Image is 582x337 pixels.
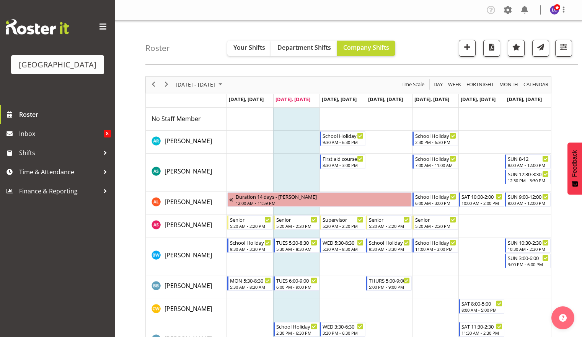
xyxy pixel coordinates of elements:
button: Timeline Week [447,80,463,89]
span: [PERSON_NAME] [165,167,212,175]
span: [DATE], [DATE] [229,96,264,103]
div: 10:00 AM - 2:00 PM [461,200,502,206]
div: 6:00 AM - 3:00 PM [415,200,456,206]
a: [PERSON_NAME] [165,136,212,146]
div: SUN 3:00-6:00 [508,254,549,262]
td: Addison Robertson resource [146,131,227,154]
span: Fortnight [466,80,495,89]
div: 5:20 AM - 2:20 PM [415,223,456,229]
div: Alex Laverty"s event - School Holiday Shift Begin From Friday, October 3, 2025 at 6:00:00 AM GMT+... [412,192,458,207]
td: Ben Wyatt resource [146,237,227,275]
div: TUES 6:00-9:00 [276,276,317,284]
div: Ben Wyatt"s event - WED 5:30-8:30 Begin From Wednesday, October 1, 2025 at 5:30:00 AM GMT+13:00 E... [320,238,365,253]
button: Timeline Month [498,80,520,89]
button: Download a PDF of the roster according to the set date range. [483,40,500,57]
img: help-xxl-2.png [559,314,567,322]
span: Finance & Reporting [19,185,99,197]
div: Addison Robertson"s event - School Holiday Begin From Wednesday, October 1, 2025 at 9:30:00 AM GM... [320,131,365,146]
div: Senior [369,216,410,223]
div: 5:20 AM - 2:20 PM [369,223,410,229]
a: [PERSON_NAME] [165,220,212,229]
div: 8:00 AM - 12:00 PM [508,162,549,168]
div: Alex Sansom"s event - Senior Begin From Friday, October 3, 2025 at 5:20:00 AM GMT+13:00 Ends At F... [412,215,458,230]
div: Supervisor [323,216,364,223]
div: Drew Nielsen"s event - WED 3:30-6:30 Begin From Wednesday, October 1, 2025 at 3:30:00 PM GMT+13:0... [320,322,365,337]
a: No Staff Member [152,114,201,123]
div: Alex Sansom"s event - Senior Begin From Thursday, October 2, 2025 at 5:20:00 AM GMT+13:00 Ends At... [366,215,412,230]
div: SAT 10:00-2:00 [461,193,502,200]
div: Cain Wilson"s event - SAT 8:00-5:00 Begin From Saturday, October 4, 2025 at 8:00:00 AM GMT+13:00 ... [459,299,504,314]
span: [DATE], [DATE] [507,96,542,103]
span: Month [499,80,519,89]
div: 5:20 AM - 2:20 PM [230,223,271,229]
div: Ajay Smith"s event - SUN 8-12 Begin From Sunday, October 5, 2025 at 8:00:00 AM GMT+13:00 Ends At ... [505,154,551,169]
div: School Holiday Shift [369,239,410,246]
button: Month [522,80,550,89]
div: Alex Laverty"s event - SUN 9:00-12:00 Begin From Sunday, October 5, 2025 at 9:00:00 AM GMT+13:00 ... [505,192,551,207]
div: Senior [230,216,271,223]
span: calendar [523,80,549,89]
button: Company Shifts [337,41,395,56]
button: Send a list of all shifts for the selected filtered period to all rostered employees. [532,40,549,57]
span: [PERSON_NAME] [165,198,212,206]
td: Bradley Barton resource [146,275,227,298]
img: laurie-cook11580.jpg [550,5,559,15]
div: Bradley Barton"s event - MON 5:30-8:30 Begin From Monday, September 29, 2025 at 5:30:00 AM GMT+13... [227,276,273,291]
div: School Holiday Shift [415,132,456,139]
div: 5:30 AM - 8:30 AM [323,246,364,252]
div: Ben Wyatt"s event - School Holiday Shift Begin From Friday, October 3, 2025 at 11:00:00 AM GMT+13... [412,238,458,253]
span: Your Shifts [233,43,265,52]
span: 8 [104,130,111,137]
span: [DATE], [DATE] [461,96,496,103]
div: 11:00 AM - 3:00 PM [415,246,456,252]
span: Shifts [19,147,99,159]
button: Department Shifts [271,41,337,56]
div: 6:00 PM - 9:00 PM [276,284,317,290]
span: Week [447,80,462,89]
div: previous period [147,77,160,93]
div: Ben Wyatt"s event - SUN 10:30-2:30 Begin From Sunday, October 5, 2025 at 10:30:00 AM GMT+13:00 En... [505,238,551,253]
div: Alex Sansom"s event - Senior Begin From Tuesday, September 30, 2025 at 5:20:00 AM GMT+13:00 Ends ... [274,215,319,230]
div: [GEOGRAPHIC_DATA] [19,59,96,70]
div: SAT 11:30-2:30 [461,322,502,330]
div: Bradley Barton"s event - TUES 6:00-9:00 Begin From Tuesday, September 30, 2025 at 6:00:00 PM GMT+... [274,276,319,291]
div: Addison Robertson"s event - School Holiday Shift Begin From Friday, October 3, 2025 at 2:30:00 PM... [412,131,458,146]
div: Ben Wyatt"s event - School Holiday Shift Begin From Monday, September 29, 2025 at 9:30:00 AM GMT+... [227,238,273,253]
div: 10:30 AM - 2:30 PM [508,246,549,252]
button: Your Shifts [227,41,271,56]
div: 9:30 AM - 6:30 PM [323,139,364,145]
a: [PERSON_NAME] [165,304,212,313]
div: Ben Wyatt"s event - SUN 3:00-6:00 Begin From Sunday, October 5, 2025 at 3:00:00 PM GMT+13:00 Ends... [505,254,551,268]
button: Add a new shift [459,40,476,57]
td: Cain Wilson resource [146,298,227,321]
a: [PERSON_NAME] [165,281,212,290]
span: [PERSON_NAME] [165,251,212,259]
button: Next [161,80,172,89]
div: School Holiday Shift [276,322,317,330]
button: Filter Shifts [555,40,572,57]
div: 5:30 AM - 8:30 AM [276,246,317,252]
div: Ajay Smith"s event - School Holiday Shift Begin From Friday, October 3, 2025 at 7:00:00 AM GMT+13... [412,154,458,169]
div: Ben Wyatt"s event - School Holiday Shift Begin From Thursday, October 2, 2025 at 9:30:00 AM GMT+1... [366,238,412,253]
div: School Holiday Shift [230,239,271,246]
td: Alex Sansom resource [146,214,227,237]
div: Senior [276,216,317,223]
div: School Holiday Shift [415,155,456,162]
div: 12:30 PM - 3:30 PM [508,177,549,183]
div: Alex Laverty"s event - Duration 14 days - Alex Laverty Begin From Thursday, September 18, 2025 at... [227,192,412,207]
span: [DATE], [DATE] [276,96,310,103]
div: 9:00 AM - 12:00 PM [508,200,549,206]
td: No Staff Member resource [146,108,227,131]
div: 5:20 AM - 2:20 PM [276,223,317,229]
div: School Holiday Shift [415,193,456,200]
div: WED 3:30-6:30 [323,322,364,330]
div: 9:30 AM - 3:30 PM [230,246,271,252]
div: 5:00 PM - 9:00 PM [369,284,410,290]
div: WED 5:30-8:30 [323,239,364,246]
div: 7:00 AM - 11:00 AM [415,162,456,168]
span: Company Shifts [343,43,389,52]
span: [DATE], [DATE] [368,96,403,103]
div: 2:30 PM - 6:30 PM [276,330,317,336]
